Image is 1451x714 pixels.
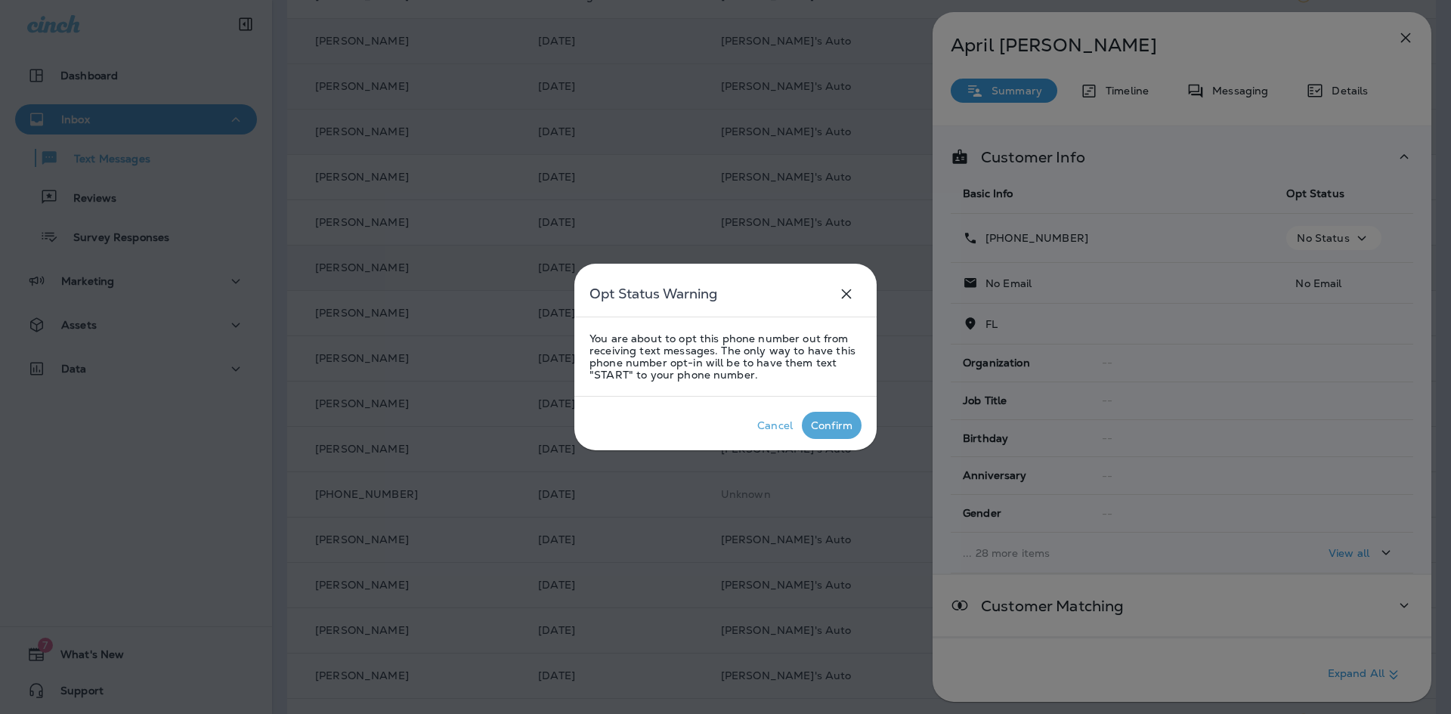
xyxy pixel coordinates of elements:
[802,412,862,439] button: Confirm
[589,282,717,306] h5: Opt Status Warning
[748,412,802,439] button: Cancel
[811,419,852,431] div: Confirm
[589,332,862,381] p: You are about to opt this phone number out from receiving text messages. The only way to have thi...
[831,279,862,309] button: close
[757,419,793,431] div: Cancel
